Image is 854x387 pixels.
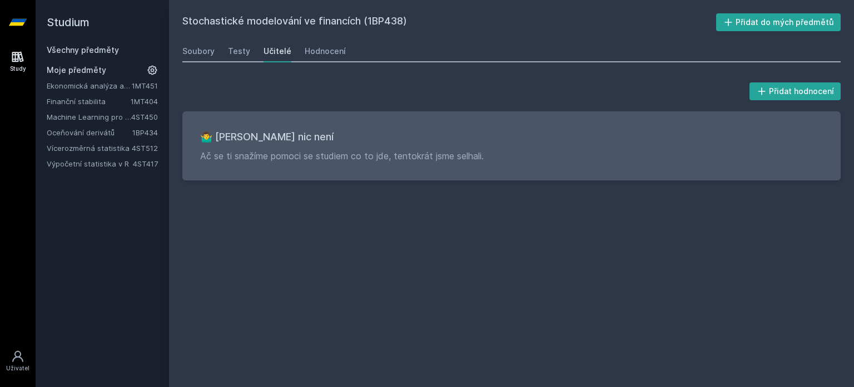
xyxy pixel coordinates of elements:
div: Soubory [182,46,215,57]
button: Přidat do mých předmětů [716,13,841,31]
a: Výpočetní statistika v R [47,158,133,169]
a: 4ST417 [133,159,158,168]
a: Všechny předměty [47,45,119,55]
a: 4ST450 [131,112,158,121]
a: Uživatel [2,344,33,378]
div: Study [10,65,26,73]
div: Hodnocení [305,46,346,57]
a: 1MT451 [132,81,158,90]
button: Přidat hodnocení [749,82,841,100]
a: Study [2,45,33,79]
p: Ač se ti snažíme pomoci se studiem co to jde, tentokrát jsme selhali. [200,149,823,163]
a: Soubory [182,40,215,62]
div: Uživatel [6,364,29,373]
div: Učitelé [264,46,291,57]
a: 1BP434 [132,128,158,137]
span: Moje předměty [47,65,106,76]
a: 1MT404 [131,97,158,106]
a: 4ST512 [132,144,158,153]
h3: 🤷‍♂️ [PERSON_NAME] nic není [200,129,823,145]
a: Hodnocení [305,40,346,62]
a: Finanční stabilita [47,96,131,107]
a: Učitelé [264,40,291,62]
a: Testy [228,40,250,62]
a: Machine Learning pro ekonomické modelování [47,111,131,123]
div: Testy [228,46,250,57]
a: Oceňování derivátů [47,127,132,138]
a: Vícerozměrná statistika [47,143,132,154]
h2: Stochastické modelování ve financích (1BP438) [182,13,716,31]
a: Ekonomická analýza a prognóza [47,80,132,91]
